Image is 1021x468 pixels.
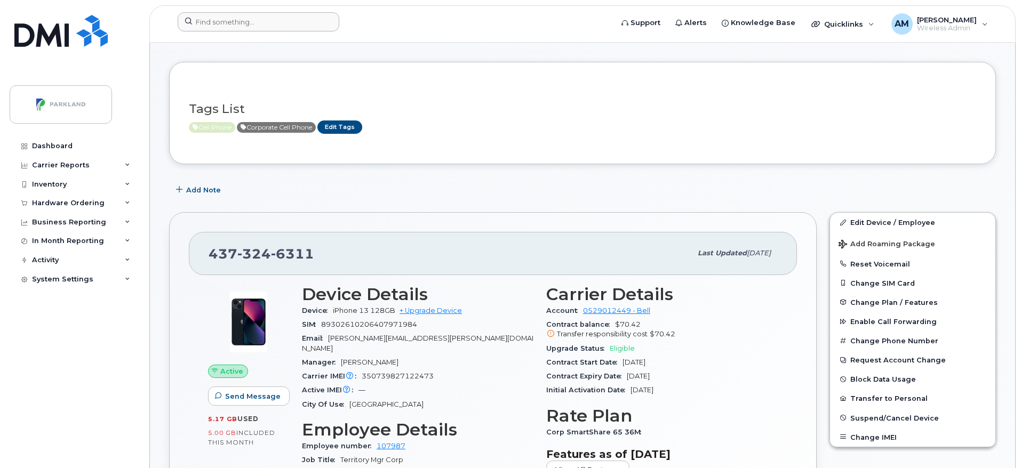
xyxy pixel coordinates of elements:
[830,232,995,254] button: Add Roaming Package
[302,420,533,439] h3: Employee Details
[217,290,281,354] img: image20231002-3703462-1ig824h.jpeg
[209,246,314,262] span: 437
[583,306,650,314] a: 0529012449 - Bell
[208,415,237,423] span: 5.17 GB
[546,320,778,340] span: $70.42
[271,246,314,262] span: 6311
[302,320,321,328] span: SIM
[302,334,328,342] span: Email
[302,372,362,380] span: Carrier IMEI
[714,12,803,34] a: Knowledge Base
[610,344,635,352] span: Eligible
[839,240,935,250] span: Add Roaming Package
[302,306,333,314] span: Device
[189,122,235,133] span: Active
[917,15,977,24] span: [PERSON_NAME]
[546,358,623,366] span: Contract Start Date
[349,400,424,408] span: [GEOGRAPHIC_DATA]
[302,456,340,464] span: Job Title
[546,448,778,461] h3: Features as of [DATE]
[668,12,714,34] a: Alerts
[614,12,668,34] a: Support
[302,358,341,366] span: Manager
[189,102,976,116] h3: Tags List
[237,415,259,423] span: used
[917,24,977,33] span: Wireless Admin
[824,20,863,28] span: Quicklinks
[650,330,675,338] span: $70.42
[546,428,647,436] span: Corp SmartShare 65 36M
[546,344,610,352] span: Upgrade Status
[830,350,995,369] button: Request Account Change
[302,334,533,352] span: [PERSON_NAME][EMAIL_ADDRESS][PERSON_NAME][DOMAIN_NAME]
[698,249,747,257] span: Last updated
[830,312,995,331] button: Enable Call Forwarding
[546,406,778,425] h3: Rate Plan
[830,369,995,389] button: Block Data Usage
[333,306,395,314] span: iPhone 13 128GB
[623,358,645,366] span: [DATE]
[178,12,339,31] input: Find something...
[684,18,707,28] span: Alerts
[627,372,650,380] span: [DATE]
[302,442,377,450] span: Employee number
[546,372,627,380] span: Contract Expiry Date
[546,320,615,328] span: Contract balance
[830,408,995,427] button: Suspend/Cancel Device
[830,293,995,312] button: Change Plan / Features
[377,442,405,450] a: 107987
[830,213,995,232] a: Edit Device / Employee
[321,320,417,328] span: 89302610206407971984
[830,389,995,408] button: Transfer to Personal
[302,400,349,408] span: City Of Use
[631,386,653,394] span: [DATE]
[208,429,275,446] span: included this month
[186,185,221,195] span: Add Note
[546,306,583,314] span: Account
[631,18,660,28] span: Support
[747,249,771,257] span: [DATE]
[220,366,243,376] span: Active
[237,122,316,133] span: Active
[830,254,995,273] button: Reset Voicemail
[302,386,358,394] span: Active IMEI
[237,246,271,262] span: 324
[731,18,795,28] span: Knowledge Base
[317,120,362,134] a: Edit Tags
[341,358,398,366] span: [PERSON_NAME]
[546,386,631,394] span: Initial Activation Date
[169,180,230,199] button: Add Note
[340,456,403,464] span: Territory Mgr Corp
[850,414,939,422] span: Suspend/Cancel Device
[850,318,937,326] span: Enable Call Forwarding
[358,386,365,394] span: —
[362,372,434,380] span: 350739827122473
[208,386,290,406] button: Send Message
[830,427,995,447] button: Change IMEI
[850,298,938,306] span: Change Plan / Features
[546,285,778,304] h3: Carrier Details
[895,18,909,30] span: AM
[804,13,882,35] div: Quicklinks
[225,391,281,401] span: Send Message
[208,429,236,437] span: 5.00 GB
[302,285,533,304] h3: Device Details
[884,13,995,35] div: Athira Mani
[557,330,648,338] span: Transfer responsibility cost
[830,273,995,293] button: Change SIM Card
[830,331,995,350] button: Change Phone Number
[400,306,462,314] a: + Upgrade Device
